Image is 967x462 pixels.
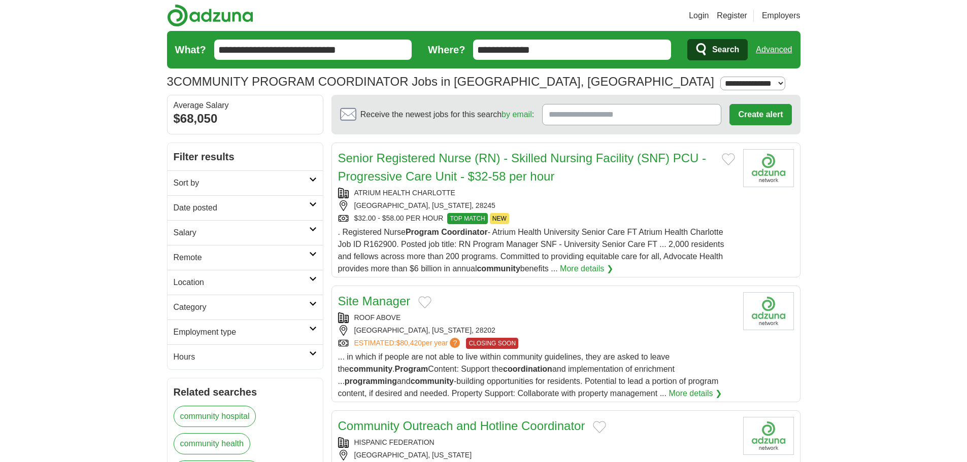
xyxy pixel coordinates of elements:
[743,417,794,455] img: Company logo
[174,110,317,128] div: $68,050
[168,319,323,344] a: Employment type
[360,109,534,121] span: Receive the newest jobs for this search :
[395,365,428,373] strong: Program
[168,220,323,245] a: Salary
[689,10,709,22] a: Login
[418,296,431,308] button: Add to favorite jobs
[345,377,397,385] strong: programming
[503,365,552,373] strong: coordination
[338,312,735,323] div: ROOF ABOVE
[743,292,794,330] img: Company logo
[174,406,256,427] a: community hospital
[450,338,460,348] span: ?
[411,377,454,385] strong: community
[174,351,309,363] h2: Hours
[174,301,309,313] h2: Category
[167,75,714,88] h1: COMMUNITY PROGRAM COORDINATOR Jobs in [GEOGRAPHIC_DATA], [GEOGRAPHIC_DATA]
[174,433,250,454] a: community health
[669,387,722,400] a: More details ❯
[490,213,509,224] span: NEW
[756,40,792,60] a: Advanced
[466,338,518,349] span: CLOSING SOON
[338,213,735,224] div: $32.00 - $58.00 PER HOUR
[174,227,309,239] h2: Salary
[349,365,392,373] strong: community
[168,170,323,195] a: Sort by
[175,42,206,57] label: What?
[338,325,735,336] div: [GEOGRAPHIC_DATA], [US_STATE], 28202
[712,40,739,60] span: Search
[168,270,323,295] a: Location
[502,110,532,119] a: by email
[396,339,422,347] span: $80,420
[762,10,801,22] a: Employers
[560,263,613,275] a: More details ❯
[338,419,585,433] a: Community Outreach and Hotline Coordinator
[168,295,323,319] a: Category
[174,252,309,264] h2: Remote
[174,202,309,214] h2: Date posted
[168,195,323,220] a: Date posted
[447,213,487,224] span: TOP MATCH
[338,188,735,198] div: ATRIUM HEALTH CHARLOTTE
[338,200,735,211] div: [GEOGRAPHIC_DATA], [US_STATE], 28245
[338,450,735,460] div: [GEOGRAPHIC_DATA], [US_STATE]
[338,228,724,273] span: . Registered Nurse - Atrium Health University Senior Care FT Atrium Health Charlotte Job ID R1629...
[167,73,174,91] span: 3
[729,104,791,125] button: Create alert
[167,4,253,27] img: Adzuna logo
[168,344,323,369] a: Hours
[428,42,465,57] label: Where?
[722,153,735,165] button: Add to favorite jobs
[687,39,748,60] button: Search
[174,326,309,338] h2: Employment type
[477,264,520,273] strong: community
[174,384,317,400] h2: Related searches
[593,421,606,433] button: Add to favorite jobs
[338,352,719,398] span: ... in which if people are not able to live within community guidelines, they are asked to leave ...
[338,151,707,183] a: Senior Registered Nurse (RN) - Skilled Nursing Facility (SNF) PCU - Progressive Care Unit - $32-5...
[406,228,439,236] strong: Program
[168,143,323,170] h2: Filter results
[441,228,488,236] strong: Coordinator
[354,338,462,349] a: ESTIMATED:$80,420per year?
[174,177,309,189] h2: Sort by
[168,245,323,270] a: Remote
[338,294,411,308] a: Site Manager
[717,10,747,22] a: Register
[174,276,309,289] h2: Location
[338,437,735,448] div: HISPANIC FEDERATION
[174,101,317,110] div: Average Salary
[743,149,794,187] img: Company logo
